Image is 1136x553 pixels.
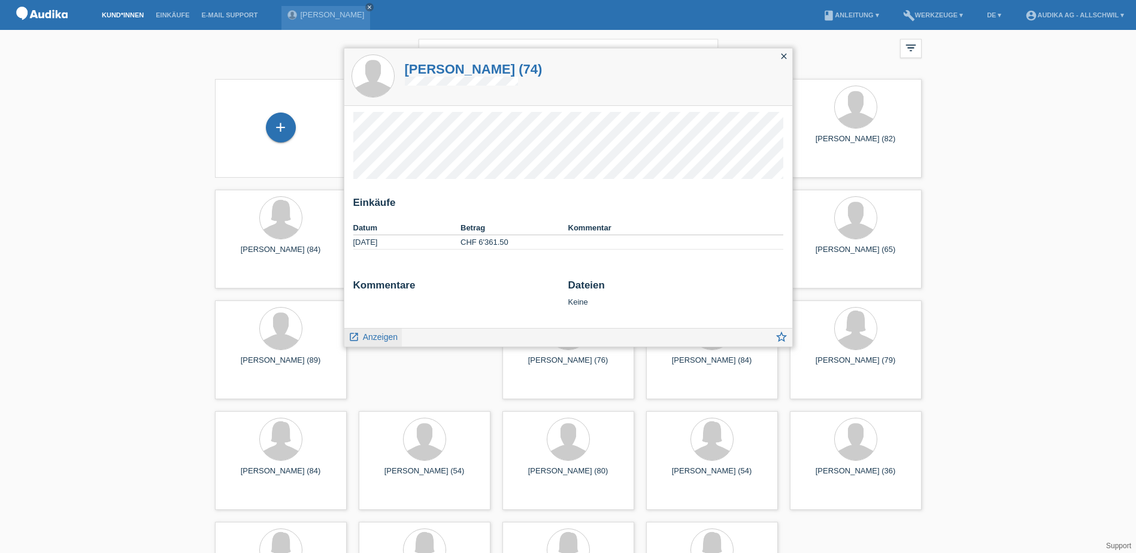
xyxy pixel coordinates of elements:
a: Einkäufe [150,11,195,19]
a: E-Mail Support [196,11,264,19]
a: buildWerkzeuge ▾ [897,11,970,19]
div: [PERSON_NAME] (65) [799,245,912,264]
div: Kund*in hinzufügen [266,117,295,138]
span: Anzeigen [363,332,398,342]
div: [PERSON_NAME] (84) [656,355,768,375]
h2: Kommentare [353,279,559,297]
a: star_border [775,332,788,347]
input: Suche... [419,39,718,67]
a: [PERSON_NAME] (74) [405,62,543,77]
a: Kund*innen [96,11,150,19]
i: filter_list [904,41,917,54]
div: [PERSON_NAME] (79) [799,355,912,375]
div: [PERSON_NAME] (89) [225,355,337,375]
th: Kommentar [568,221,783,235]
h2: Dateien [568,279,783,297]
a: POS — MF Group [12,23,72,32]
a: Support [1106,542,1131,550]
i: book [823,10,835,22]
i: launch [349,332,359,342]
i: account_circle [1025,10,1037,22]
td: [DATE] [353,235,461,250]
i: close [779,51,789,61]
div: Keine [568,279,783,306]
th: Datum [353,221,461,235]
td: CHF 6'361.50 [461,235,568,250]
a: [PERSON_NAME] [300,10,364,19]
a: close [365,3,374,11]
a: account_circleAudika AG - Allschwil ▾ [1019,11,1130,19]
th: Betrag [461,221,568,235]
div: [PERSON_NAME] (84) [225,466,337,485]
i: close [366,4,372,10]
a: bookAnleitung ▾ [817,11,884,19]
div: [PERSON_NAME] (54) [656,466,768,485]
div: [PERSON_NAME] (82) [799,134,912,153]
div: [PERSON_NAME] (76) [512,355,625,375]
i: build [903,10,915,22]
i: star_border [775,330,788,344]
a: DE ▾ [981,11,1007,19]
div: [PERSON_NAME] (36) [799,466,912,485]
h2: Einkäufe [353,197,783,215]
div: [PERSON_NAME] (84) [225,245,337,264]
a: launch Anzeigen [349,329,398,344]
div: [PERSON_NAME] (54) [368,466,481,485]
div: [PERSON_NAME] (80) [512,466,625,485]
